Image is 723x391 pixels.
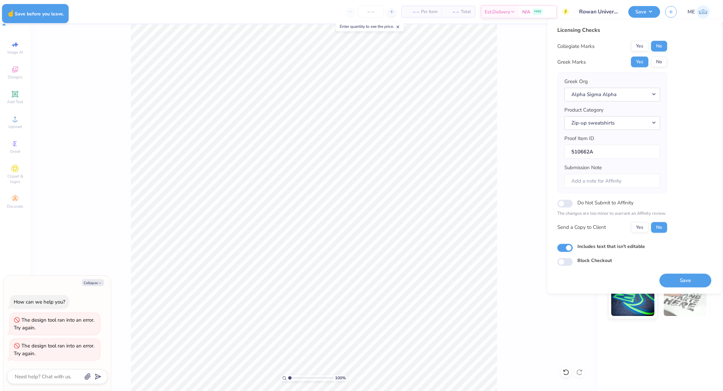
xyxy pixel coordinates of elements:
[3,174,27,184] span: Clipart & logos
[14,299,65,305] div: How can we help you?
[651,57,667,67] button: No
[446,8,459,15] span: – –
[659,273,711,287] button: Save
[7,50,23,55] span: Image AI
[611,282,654,316] img: Glow in the Dark Ink
[577,198,634,207] label: Do Not Submit to Affinity
[564,164,602,172] label: Submission Note
[688,8,695,16] span: ME
[7,99,23,105] span: Add Text
[534,9,541,14] span: FREE
[697,5,710,18] img: Maria Espena
[564,87,660,101] button: Alpha Sigma Alpha
[557,58,586,66] div: Greek Marks
[14,342,94,357] div: The design tool ran into an error. Try again.
[358,6,384,18] input: – –
[461,8,471,15] span: Total
[577,243,645,250] label: Includes text that isn't editable
[8,74,22,80] span: Designs
[557,223,606,231] div: Send a Copy to Client
[577,257,612,264] label: Block Checkout
[564,78,588,85] label: Greek Org
[651,41,667,52] button: No
[335,375,346,381] span: 100 %
[82,279,104,286] button: Collapse
[522,8,530,15] span: N/A
[631,41,648,52] button: Yes
[664,282,707,316] img: Water based Ink
[564,116,660,130] button: Zip-up sweatshirts
[406,8,419,15] span: – –
[8,124,22,129] span: Upload
[14,317,94,331] div: The design tool ran into an error. Try again.
[7,204,23,209] span: Decorate
[10,149,20,154] span: Greek
[564,174,660,188] input: Add a note for Affinity
[631,222,648,233] button: Yes
[421,8,437,15] span: Per Item
[336,22,404,31] div: Enter quantity to see the price.
[557,43,594,50] div: Collegiate Marks
[651,222,667,233] button: No
[688,5,710,18] a: ME
[574,5,623,18] input: Untitled Design
[628,6,660,18] button: Save
[557,210,667,217] p: The changes are too minor to warrant an Affinity review.
[564,106,604,114] label: Product Category
[631,57,648,67] button: Yes
[557,26,667,34] div: Licensing Checks
[485,8,510,15] span: Est. Delivery
[564,135,594,142] label: Proof Item ID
